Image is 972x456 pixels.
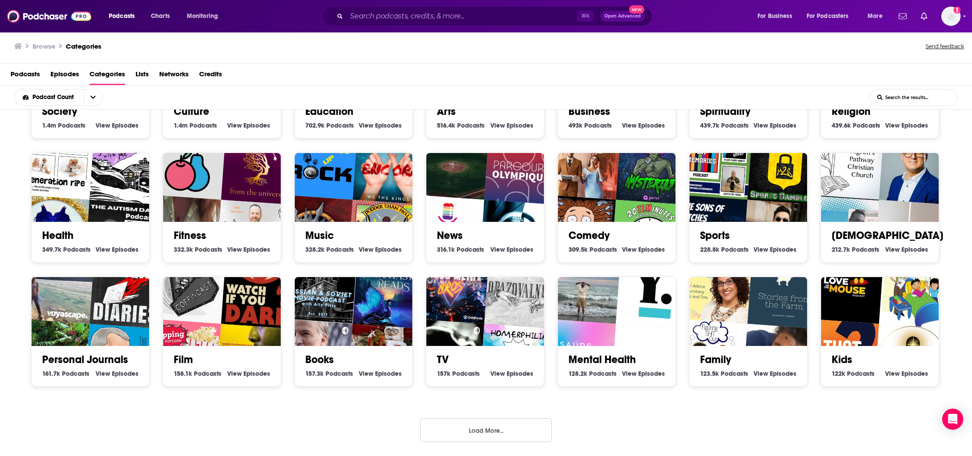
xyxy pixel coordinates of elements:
[7,8,91,25] img: Podchaser - Follow, Share and Rate Podcasts
[616,129,691,205] img: Hysteria 51
[414,124,490,199] img: Baseball Gang Podcast
[62,370,89,378] span: Podcasts
[282,249,358,324] img: A Russian & Soviet Movie Podcast with Ally Pitts
[700,246,719,253] span: 228.8k
[359,246,402,253] a: View Music Episodes
[923,40,967,53] button: Send feedback
[490,121,533,129] a: View Arts Episodes
[305,121,354,129] a: 702.9k Education Podcasts
[747,253,823,329] div: Stories From The Farm
[484,253,560,329] div: Opazovalnica
[832,370,875,378] a: 122k Kids Podcasts
[942,409,963,430] div: Open Intercom Messenger
[89,253,165,329] img: Darknet Diaries
[227,246,270,253] a: View Fitness Episodes
[677,124,753,199] img: Football Kit Memories
[622,121,665,129] a: View Business Episodes
[721,121,749,129] span: Podcasts
[700,121,749,129] a: 439.7k Spirituality Podcasts
[941,7,961,26] img: User Profile
[375,370,402,378] span: Episodes
[885,121,928,129] a: View Religion Episodes
[600,11,645,21] button: Open AdvancedNew
[852,246,879,253] span: Podcasts
[194,370,222,378] span: Podcasts
[901,121,928,129] span: Episodes
[700,370,748,378] a: 123.5k Family Podcasts
[677,249,753,324] div: Joy in Chaos Podcast
[507,246,533,253] span: Episodes
[305,370,324,378] span: 157.3k
[901,246,928,253] span: Episodes
[305,121,325,129] span: 702.9k
[437,246,455,253] span: 316.1k
[159,67,189,85] span: Networks
[490,246,505,253] span: View
[96,370,139,378] a: View Personal Journals Episodes
[96,121,110,129] span: View
[331,6,661,26] div: Search podcasts, credits, & more...
[42,370,89,378] a: 161.7k Personal Journals Podcasts
[353,129,428,205] div: WTK: Encore
[112,370,139,378] span: Episodes
[437,353,449,366] a: TV
[174,121,188,129] span: 1.4m
[721,246,749,253] span: Podcasts
[66,42,101,50] a: Categories
[437,246,484,253] a: 316.1k News Podcasts
[546,249,621,324] img: Gracefully Imperfect
[754,246,797,253] a: View Sports Episodes
[941,7,961,26] span: Logged in as TeszlerPR
[326,246,354,253] span: Podcasts
[638,370,665,378] span: Episodes
[199,67,222,85] a: Credits
[414,249,490,324] img: Super Media Bros Podcast
[809,124,884,199] img: Pilgrim's Pathway Ministries
[243,370,270,378] span: Episodes
[145,9,175,23] a: Charts
[437,370,450,378] span: 157k
[590,246,617,253] span: Podcasts
[622,246,636,253] span: View
[187,10,218,22] span: Monitoring
[770,246,797,253] span: Episodes
[353,253,428,329] img: Finding Fantasy Reads
[622,246,665,253] a: View Comedy Episodes
[42,246,61,253] span: 349.7k
[96,370,110,378] span: View
[359,370,402,378] a: View Books Episodes
[721,370,748,378] span: Podcasts
[437,121,455,129] span: 516.4k
[96,246,110,253] span: View
[568,370,617,378] a: 128.2k Mental Health Podcasts
[227,121,242,129] span: View
[14,94,84,100] button: open menu
[832,353,852,366] a: Kids
[112,121,139,129] span: Episodes
[801,9,861,23] button: open menu
[243,121,270,129] span: Episodes
[622,370,665,378] a: View Mental Health Episodes
[151,10,170,22] span: Charts
[616,253,691,329] div: Youth Inc - a new way to learn
[490,370,533,378] a: View TV Episodes
[507,370,533,378] span: Episodes
[282,124,358,199] div: Growin' Up Rock
[174,246,222,253] a: 332.3k Fitness Podcasts
[770,370,797,378] span: Episodes
[941,7,961,26] button: Show profile menu
[305,246,325,253] span: 328.2k
[89,67,125,85] a: Categories
[19,124,95,199] div: GENERATION RIPE
[325,370,353,378] span: Podcasts
[954,7,961,14] svg: Add a profile image
[700,121,719,129] span: 439.7k
[853,121,880,129] span: Podcasts
[832,121,851,129] span: 439.6k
